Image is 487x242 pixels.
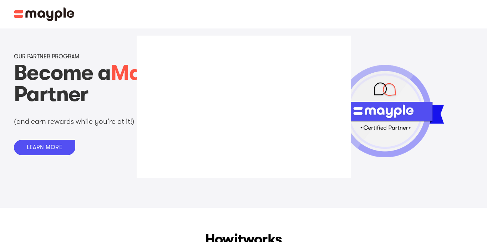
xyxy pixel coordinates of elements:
[14,53,79,60] p: OUR PARTNER PROGRAM
[14,116,199,127] p: (and earn rewards while you’re at it!)
[14,62,279,105] h1: Become a Certified Partner
[27,144,63,151] div: LEARN MORE
[137,36,351,178] img: blank image
[14,140,76,155] a: LEARN MORE
[14,7,75,21] img: Mayple logo
[111,60,184,85] span: Mayple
